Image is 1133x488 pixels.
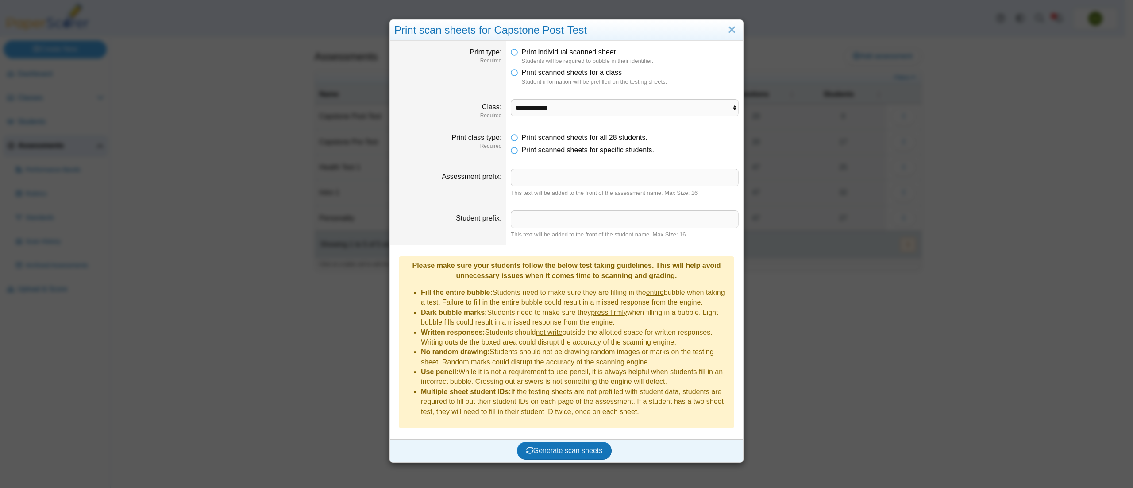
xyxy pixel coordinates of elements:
label: Assessment prefix [442,173,501,180]
a: Close [725,23,739,38]
b: Written responses: [421,329,485,336]
label: Student prefix [456,214,501,222]
dfn: Required [394,112,501,120]
b: Dark bubble marks: [421,309,487,316]
u: press firmly [591,309,627,316]
div: Print scan sheets for Capstone Post-Test [390,20,743,41]
dfn: Students will be required to bubble in their identifier. [521,57,739,65]
b: Use pencil: [421,368,459,376]
div: This text will be added to the front of the assessment name. Max Size: 16 [511,189,739,197]
dfn: Required [394,57,501,65]
b: Fill the entire bubble: [421,289,493,296]
li: Students need to make sure they are filling in the bubble when taking a test. Failure to fill in ... [421,288,730,308]
button: Generate scan sheets [517,442,612,460]
li: If the testing sheets are not prefilled with student data, students are required to fill out thei... [421,387,730,417]
div: This text will be added to the front of the student name. Max Size: 16 [511,231,739,239]
span: Generate scan sheets [526,447,603,454]
dfn: Required [394,143,501,150]
span: Print scanned sheets for a class [521,69,622,76]
label: Print class type [451,134,501,141]
li: Students should not be drawing random images or marks on the testing sheet. Random marks could di... [421,347,730,367]
span: Print scanned sheets for all 28 students. [521,134,647,141]
label: Class [482,103,501,111]
b: Multiple sheet student IDs: [421,388,511,395]
b: No random drawing: [421,348,490,356]
u: not write [536,329,562,336]
b: Please make sure your students follow the below test taking guidelines. This will help avoid unne... [412,262,721,279]
span: Print scanned sheets for specific students. [521,146,654,154]
li: Students need to make sure they when filling in a bubble. Light bubble fills could result in a mi... [421,308,730,328]
label: Print type [470,48,501,56]
dfn: Student information will be prefilled on the testing sheets. [521,78,739,86]
span: Print individual scanned sheet [521,48,616,56]
u: entire [646,289,664,296]
li: Students should outside the allotted space for written responses. Writing outside the boxed area ... [421,328,730,348]
li: While it is not a requirement to use pencil, it is always helpful when students fill in an incorr... [421,367,730,387]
